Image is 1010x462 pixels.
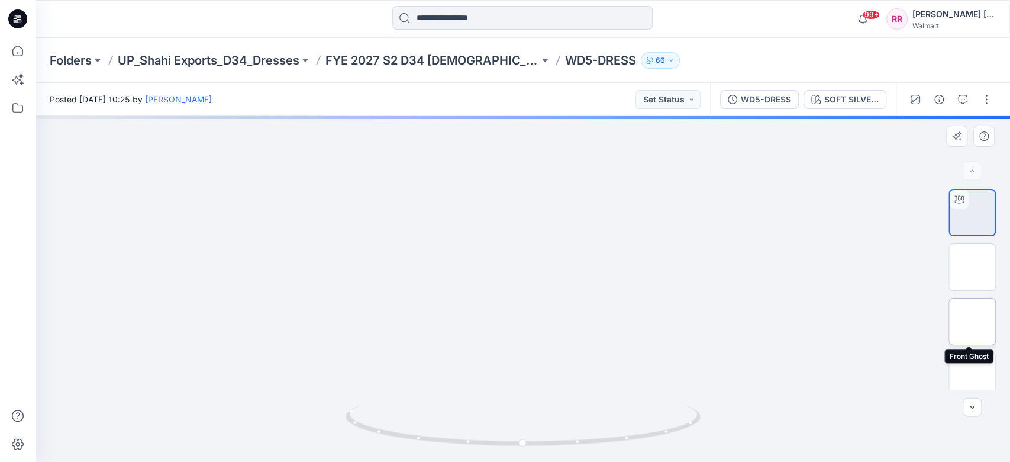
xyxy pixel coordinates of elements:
[118,52,299,69] a: UP_Shahi Exports_D34_Dresses
[565,52,636,69] p: WD5-DRESS
[50,52,92,69] a: Folders
[912,21,995,30] div: Walmart
[930,90,948,109] button: Details
[50,93,212,105] span: Posted [DATE] 10:25 by
[824,93,879,106] div: SOFT SILVER 1
[912,7,995,21] div: [PERSON_NAME] [PERSON_NAME]
[641,52,680,69] button: 66
[862,10,880,20] span: 99+
[145,94,212,104] a: [PERSON_NAME]
[656,54,665,67] p: 66
[720,90,799,109] button: WD5-DRESS
[886,8,908,30] div: RR
[325,52,539,69] a: FYE 2027 S2 D34 [DEMOGRAPHIC_DATA] Dresses - Shahi
[741,93,791,106] div: WD5-DRESS
[804,90,886,109] button: SOFT SILVER 1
